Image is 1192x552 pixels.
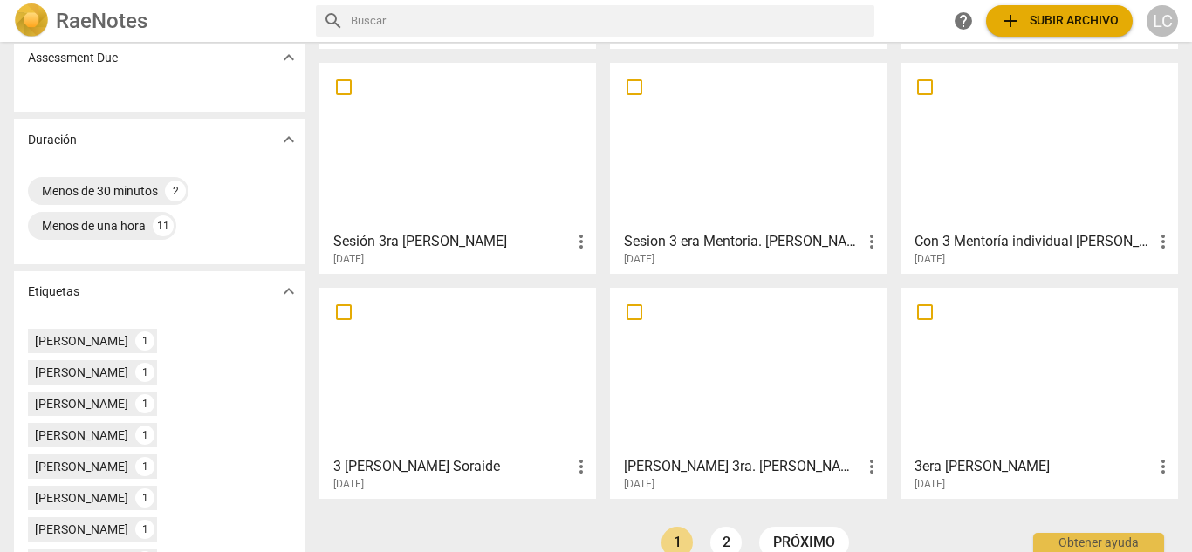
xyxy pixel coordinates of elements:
button: Mostrar más [276,278,302,304]
span: search [323,10,344,31]
button: Mostrar más [276,44,302,71]
div: 2 [165,181,186,201]
a: 3 [PERSON_NAME] Soraide[DATE] [325,294,590,491]
span: more_vert [571,456,592,477]
span: help [953,10,974,31]
h3: Sesion 3 era Mentoria. Maria Mercedes [624,231,861,252]
span: expand_more [278,281,299,302]
p: Assessment Due [28,49,118,67]
span: [DATE] [333,477,364,492]
span: more_vert [1153,231,1174,252]
div: Menos de 30 minutos [42,182,158,200]
div: [PERSON_NAME] [35,521,128,538]
div: [PERSON_NAME] [35,395,128,412]
span: [DATE] [333,252,364,267]
input: Buscar [351,7,868,35]
span: [DATE] [624,252,654,267]
a: Sesión 3ra [PERSON_NAME][DATE] [325,69,590,266]
div: Menos de una hora [42,217,146,235]
p: Etiquetas [28,283,79,301]
h3: 3 Mentoria graciela Soraide [333,456,571,477]
span: [DATE] [915,252,945,267]
div: [PERSON_NAME] [35,426,128,444]
a: 3era [PERSON_NAME][DATE] [907,294,1171,491]
div: 1 [135,488,154,508]
div: 1 [135,394,154,413]
div: Obtener ayuda [1033,533,1164,552]
div: [PERSON_NAME] [35,332,128,350]
h3: Cynthia 3ra. Mentoría [624,456,861,477]
div: 11 [153,215,174,236]
div: [PERSON_NAME] [35,458,128,475]
span: add [1000,10,1021,31]
span: more_vert [1153,456,1174,477]
div: 1 [135,457,154,476]
span: more_vert [861,231,882,252]
a: [PERSON_NAME] 3ra. [PERSON_NAME][DATE] [616,294,880,491]
span: expand_more [278,129,299,150]
h3: Sesión 3ra mentoría Hoty [333,231,571,252]
button: Mostrar más [276,126,302,153]
a: Sesion 3 era Mentoria. [PERSON_NAME][DATE] [616,69,880,266]
div: 1 [135,426,154,445]
div: 1 [135,363,154,382]
span: more_vert [861,456,882,477]
span: expand_more [278,47,299,68]
a: Obtener ayuda [948,5,979,37]
h3: Con 3 Mentoría individual Iva Carabetta [915,231,1152,252]
h2: RaeNotes [56,9,147,33]
div: 1 [135,520,154,539]
div: [PERSON_NAME] [35,489,128,507]
div: 1 [135,331,154,351]
div: [PERSON_NAME] [35,364,128,381]
img: Logo [14,3,49,38]
button: LC [1147,5,1178,37]
span: [DATE] [915,477,945,492]
a: Con 3 Mentoría individual [PERSON_NAME][DATE] [907,69,1171,266]
h3: 3era Mentoria- Viviana [915,456,1152,477]
p: Duración [28,131,77,149]
a: LogoRaeNotes [14,3,302,38]
span: more_vert [571,231,592,252]
button: Subir [986,5,1133,37]
span: [DATE] [624,477,654,492]
span: Subir archivo [1000,10,1119,31]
